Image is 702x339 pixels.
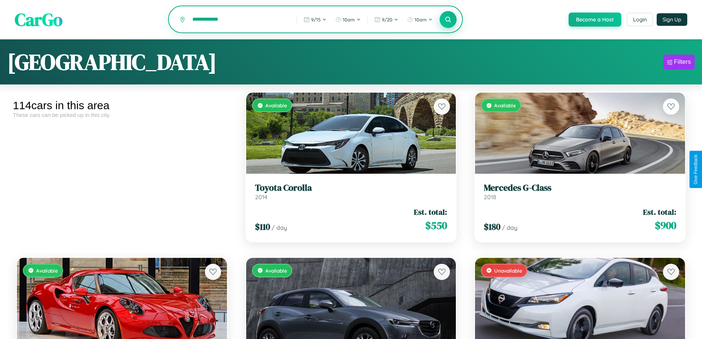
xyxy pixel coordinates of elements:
[265,267,287,274] span: Available
[343,17,355,23] span: 10am
[627,13,653,26] button: Login
[36,267,58,274] span: Available
[494,267,522,274] span: Unavailable
[663,55,695,69] button: Filters
[655,218,676,233] span: $ 900
[15,7,63,32] span: CarGo
[255,193,268,201] span: 2014
[484,183,676,193] h3: Mercedes G-Class
[494,102,516,108] span: Available
[425,218,447,233] span: $ 550
[674,58,691,66] div: Filters
[265,102,287,108] span: Available
[371,14,402,25] button: 9/20
[484,183,676,201] a: Mercedes G-Class2018
[7,47,217,77] h1: [GEOGRAPHIC_DATA]
[13,112,231,118] div: These cars can be picked up in this city.
[382,17,392,23] span: 9 / 20
[300,14,330,25] button: 9/15
[484,193,496,201] span: 2018
[272,224,287,231] span: / day
[311,17,321,23] span: 9 / 15
[255,221,270,233] span: $ 110
[255,183,447,201] a: Toyota Corolla2014
[657,13,687,26] button: Sign Up
[332,14,364,25] button: 10am
[414,207,447,217] span: Est. total:
[484,221,500,233] span: $ 180
[693,155,698,184] div: Give Feedback
[569,13,621,27] button: Become a Host
[643,207,676,217] span: Est. total:
[404,14,436,25] button: 10am
[415,17,427,23] span: 10am
[13,99,231,112] div: 114 cars in this area
[255,183,447,193] h3: Toyota Corolla
[502,224,517,231] span: / day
